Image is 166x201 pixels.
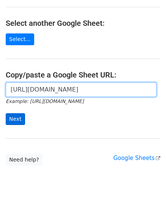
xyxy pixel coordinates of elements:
a: Need help? [6,154,43,166]
h4: Select another Google Sheet: [6,19,160,28]
input: Paste your Google Sheet URL here [6,82,157,97]
a: Google Sheets [113,155,160,161]
small: Example: [URL][DOMAIN_NAME] [6,98,84,104]
h4: Copy/paste a Google Sheet URL: [6,70,160,79]
iframe: Chat Widget [128,165,166,201]
input: Next [6,113,25,125]
a: Select... [6,33,34,45]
